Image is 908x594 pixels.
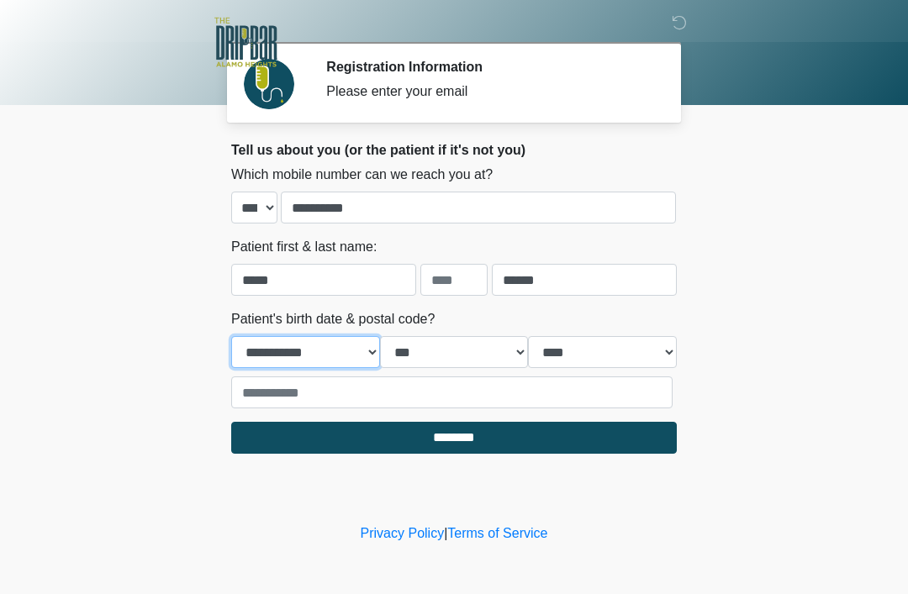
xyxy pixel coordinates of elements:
img: The DRIPBaR - Alamo Heights Logo [214,13,277,72]
label: Which mobile number can we reach you at? [231,165,493,185]
a: | [444,526,447,540]
a: Terms of Service [447,526,547,540]
h2: Tell us about you (or the patient if it's not you) [231,142,677,158]
a: Privacy Policy [361,526,445,540]
div: Please enter your email [326,81,652,102]
label: Patient first & last name: [231,237,377,257]
label: Patient's birth date & postal code? [231,309,435,329]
